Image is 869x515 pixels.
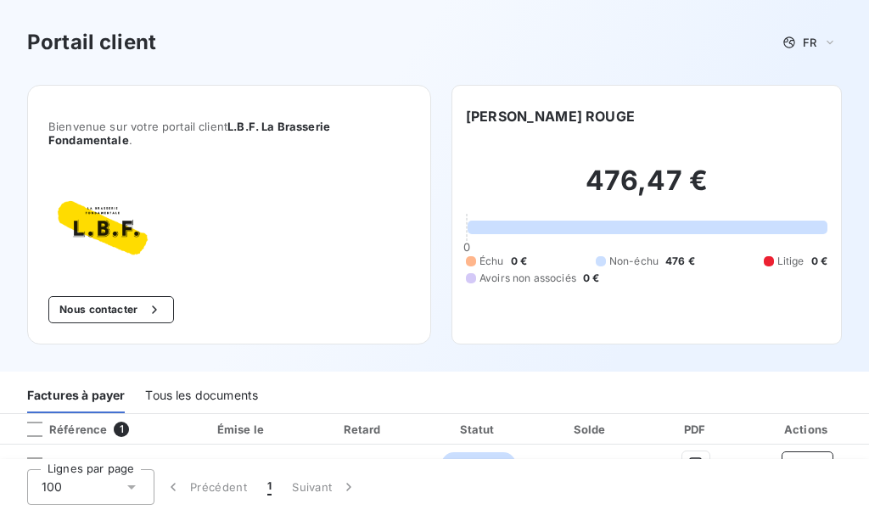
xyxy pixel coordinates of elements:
span: non-échue [441,452,515,478]
span: Bienvenue sur votre portail client . [48,120,410,147]
span: 0 € [583,271,599,286]
div: Actions [749,421,866,438]
button: Payer [782,451,834,479]
span: Échu [479,254,504,269]
span: FR [803,36,816,49]
span: 476,47 € [565,457,617,472]
span: 100 [42,479,62,495]
span: 1 [114,422,129,437]
span: L.B.F. La Brasserie Fondamentale [48,120,330,147]
div: Tous les documents [145,378,258,413]
div: Retard [309,421,418,438]
div: Émise le [182,421,302,438]
span: 0 € [511,254,527,269]
h6: [PERSON_NAME] ROUGE [466,106,635,126]
span: Non-échu [609,254,659,269]
span: Avoirs non associés [479,271,576,286]
div: PDF [650,421,743,438]
span: 0 [463,240,470,254]
button: Précédent [154,469,257,505]
h3: Portail client [27,27,156,58]
h2: 476,47 € [466,164,827,215]
span: 476 € [665,254,695,269]
button: 1 [257,469,282,505]
span: 0 € [811,254,827,269]
button: Suivant [282,469,367,505]
button: Nous contacter [48,296,174,323]
span: 1 [267,479,272,495]
span: Litige [777,254,805,269]
div: Référence [14,422,107,437]
div: Solde [539,421,643,438]
span: 18 juil. 2025 [208,457,277,472]
div: Factures à payer [27,378,125,413]
span: VE-2025070194 [46,456,140,473]
div: Statut [425,421,532,438]
img: Company logo [48,188,157,269]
